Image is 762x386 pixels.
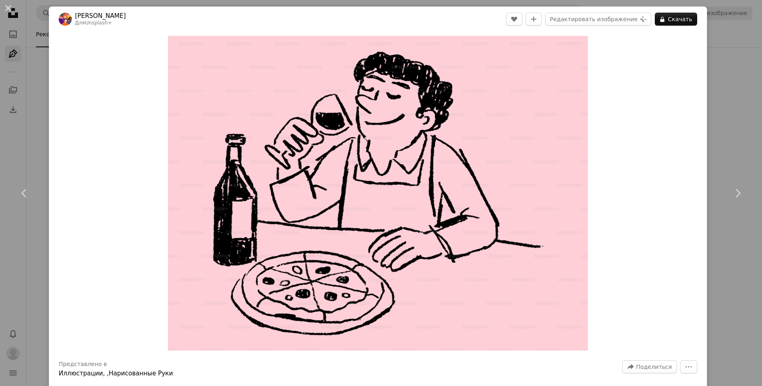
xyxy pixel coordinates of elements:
[59,370,105,377] a: Иллюстрации,
[85,20,112,26] a: Unsplash+
[506,13,522,26] button: Как
[168,36,588,351] button: Увеличить в этом изображении
[622,360,677,373] button: Поделитесь этим изображением
[636,361,672,373] span: Поделиться
[545,13,651,26] button: Редактировать изображение
[75,12,126,20] a: [PERSON_NAME]
[59,360,107,368] h3: Представлено в
[655,13,697,26] button: Скачать
[168,36,588,351] img: Человек, наслаждающийся вином и пиццей за столом.
[59,13,72,26] img: Перейти к профилю Дэвида Пальмы
[107,370,109,377] span: ,
[680,360,697,373] button: Больше действий
[109,370,173,377] a: Нарисованные Руки
[526,13,542,26] button: Добавить в коллекцию
[75,20,126,26] div: Для
[713,154,762,232] a: Следующий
